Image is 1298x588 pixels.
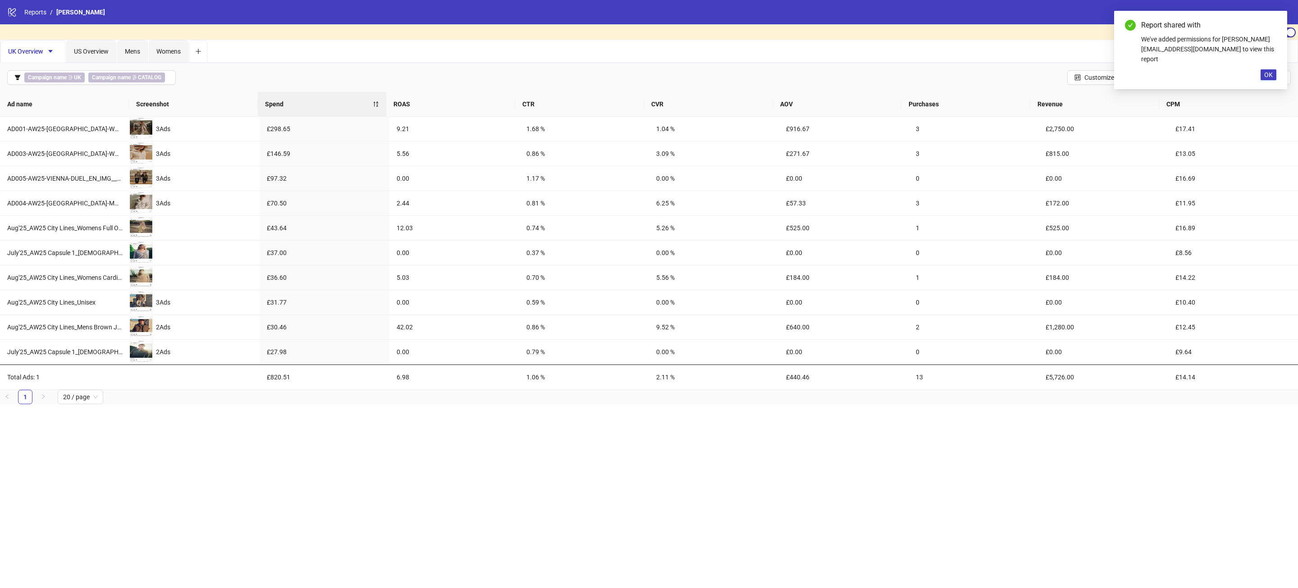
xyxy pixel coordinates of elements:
[1266,20,1276,30] a: Close
[1264,71,1273,78] span: OK
[1141,34,1276,64] div: We've added permissions for [PERSON_NAME][EMAIL_ADDRESS][DOMAIN_NAME] to view this report
[1141,20,1276,31] div: Report shared with
[1261,69,1276,80] button: OK
[1125,20,1136,31] span: check-circle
